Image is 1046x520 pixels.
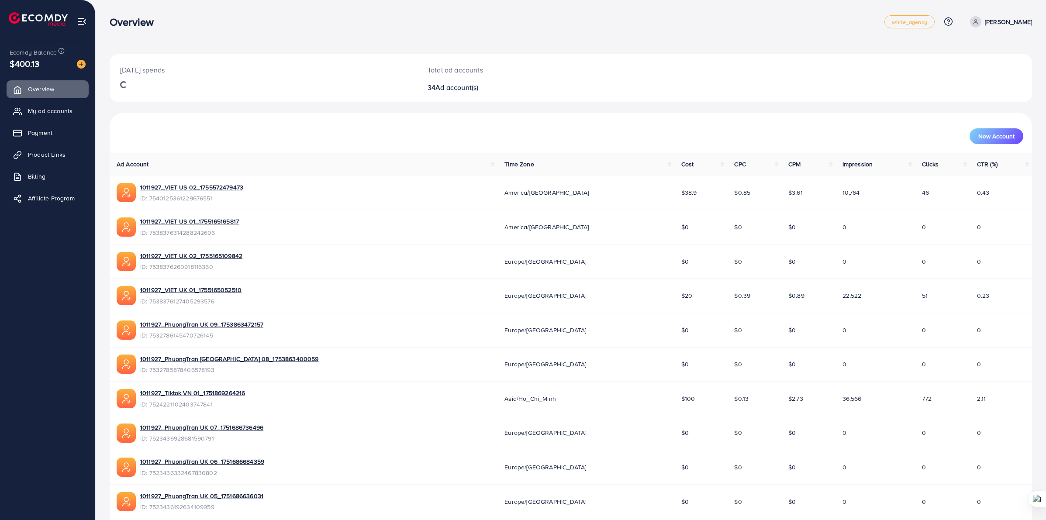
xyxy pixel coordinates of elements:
span: Europe/[GEOGRAPHIC_DATA] [504,497,586,506]
img: menu [77,17,87,27]
span: Europe/[GEOGRAPHIC_DATA] [504,428,586,437]
span: $0.39 [734,291,750,300]
span: $0 [734,326,742,334]
span: CPM [788,160,801,169]
span: Affiliate Program [28,194,75,203]
span: ID: 7524221102403747841 [140,400,245,409]
span: Impression [842,160,873,169]
span: 0 [922,463,926,472]
button: New Account [970,128,1023,144]
span: Europe/[GEOGRAPHIC_DATA] [504,291,586,300]
span: $0 [681,463,689,472]
span: My ad accounts [28,107,72,115]
a: Billing [7,168,89,185]
span: 0 [842,223,846,231]
span: 772 [922,394,932,403]
a: 1011927_PhuongTran UK 06_1751686684359 [140,457,264,466]
span: 36,566 [842,394,862,403]
span: $3.61 [788,188,803,197]
a: white_agency [884,15,935,28]
span: 46 [922,188,929,197]
span: $0 [788,326,796,334]
span: 0 [842,257,846,266]
span: 0 [922,360,926,368]
span: Ad Account [117,160,149,169]
img: ic-ads-acc.e4c84228.svg [117,286,136,305]
span: 0 [842,326,846,334]
img: ic-ads-acc.e4c84228.svg [117,389,136,408]
span: $0 [788,428,796,437]
span: $0 [681,360,689,368]
span: ID: 7538376127405293576 [140,297,242,306]
span: $0 [734,463,742,472]
span: 0 [842,463,846,472]
span: Payment [28,128,52,137]
a: My ad accounts [7,102,89,120]
img: ic-ads-acc.e4c84228.svg [117,458,136,477]
span: $0 [788,223,796,231]
a: Affiliate Program [7,189,89,207]
span: ID: 7523436332467830802 [140,468,264,477]
img: ic-ads-acc.e4c84228.svg [117,252,136,271]
span: CPC [734,160,746,169]
span: ID: 7538376314288242696 [140,228,239,237]
span: $0 [734,428,742,437]
a: 1011927_PhuongTran [GEOGRAPHIC_DATA] 08_1753863400059 [140,355,318,363]
img: logo [9,12,68,26]
span: ID: 7532785878406578193 [140,365,318,374]
span: 0 [842,428,846,437]
span: $0.85 [734,188,750,197]
span: 0 [977,326,981,334]
span: 0 [842,360,846,368]
span: $0 [788,257,796,266]
span: $0 [788,463,796,472]
span: 0 [922,428,926,437]
span: $0 [788,497,796,506]
span: ID: 7532786145470726145 [140,331,263,340]
span: Overview [28,85,54,93]
span: 22,522 [842,291,862,300]
span: 0 [922,497,926,506]
span: 0 [977,223,981,231]
span: Cost [681,160,694,169]
span: $100 [681,394,695,403]
a: 1011927_VIET UK 02_1755165109842 [140,251,242,260]
span: 0 [977,257,981,266]
a: 1011927_VIET US 01_1755165165817 [140,217,239,226]
p: [PERSON_NAME] [985,17,1032,27]
a: Overview [7,80,89,98]
a: 1011927_Tiktok VN 01_1751869264216 [140,389,245,397]
span: 0 [977,463,981,472]
span: $0 [681,428,689,437]
img: ic-ads-acc.e4c84228.svg [117,320,136,340]
p: [DATE] spends [120,65,407,75]
span: Ecomdy Balance [10,48,57,57]
span: CTR (%) [977,160,998,169]
a: 1011927_PhuongTran UK 05_1751686636031 [140,492,263,500]
span: Asia/Ho_Chi_Minh [504,394,556,403]
span: America/[GEOGRAPHIC_DATA] [504,188,589,197]
span: Ad account(s) [435,83,478,92]
span: 0 [977,497,981,506]
span: $400.13 [10,57,39,70]
a: [PERSON_NAME] [967,16,1032,28]
h2: 34 [428,83,637,92]
span: Europe/[GEOGRAPHIC_DATA] [504,463,586,472]
span: ID: 7523436192634109959 [140,503,263,511]
h3: Overview [110,16,161,28]
img: ic-ads-acc.e4c84228.svg [117,217,136,237]
span: 0 [977,360,981,368]
span: ID: 7540125361229676551 [140,194,243,203]
span: New Account [978,133,1015,139]
span: Product Links [28,150,66,159]
span: $0 [681,497,689,506]
a: 1011927_VIET UK 01_1755165052510 [140,286,242,294]
img: ic-ads-acc.e4c84228.svg [117,183,136,202]
span: $0.89 [788,291,804,300]
span: 0 [922,257,926,266]
span: 51 [922,291,928,300]
span: Europe/[GEOGRAPHIC_DATA] [504,326,586,334]
span: Clicks [922,160,939,169]
p: Total ad accounts [428,65,637,75]
span: ID: 7538376260918116360 [140,262,242,271]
